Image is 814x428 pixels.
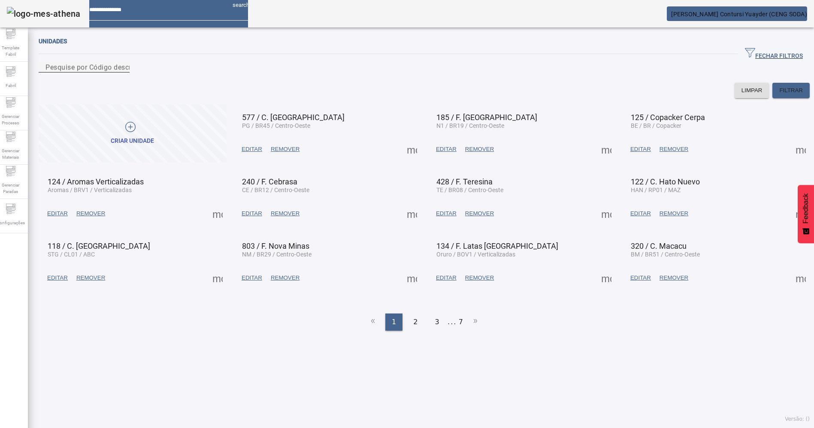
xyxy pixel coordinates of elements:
span: EDITAR [47,274,68,282]
span: 320 / C. Macacu [631,241,687,250]
span: 122 / C. Hato Nuevo [631,177,700,186]
button: Mais [404,270,420,286]
span: 118 / C. [GEOGRAPHIC_DATA] [48,241,150,250]
span: EDITAR [436,274,457,282]
span: REMOVER [76,274,105,282]
span: 185 / F. [GEOGRAPHIC_DATA] [436,113,537,122]
button: EDITAR [432,270,461,286]
span: FILTRAR [779,86,803,95]
span: BE / BR / Copacker [631,122,681,129]
button: EDITAR [43,270,72,286]
button: EDITAR [237,270,266,286]
span: REMOVER [271,274,300,282]
span: 124 / Aromas Verticalizadas [48,177,144,186]
span: [PERSON_NAME] Contursi Yuayder (CENG SODA) [672,11,808,18]
button: REMOVER [266,142,304,157]
span: 125 / Copacker Cerpa [631,113,705,122]
button: EDITAR [432,206,461,221]
button: EDITAR [237,142,266,157]
span: REMOVER [465,209,494,218]
span: REMOVER [660,209,688,218]
span: FECHAR FILTROS [745,48,803,60]
mat-label: Pesquise por Código descrição ou sigla [45,63,172,71]
button: EDITAR [626,142,655,157]
span: PG / BR45 / Centro-Oeste [242,122,310,129]
span: REMOVER [660,145,688,154]
span: REMOVER [465,274,494,282]
span: REMOVER [271,209,300,218]
button: Feedback - Mostrar pesquisa [798,185,814,243]
span: EDITAR [47,209,68,218]
span: BM / BR51 / Centro-Oeste [631,251,700,258]
span: EDITAR [242,145,262,154]
button: FILTRAR [772,83,810,98]
span: Fabril [3,80,18,91]
div: Criar unidade [111,137,154,145]
button: Mais [210,206,225,221]
button: REMOVER [266,270,304,286]
button: REMOVER [266,206,304,221]
span: TE / BR08 / Centro-Oeste [436,187,503,193]
img: logo-mes-athena [7,7,81,21]
span: Unidades [39,38,67,45]
span: EDITAR [630,209,651,218]
span: EDITAR [436,209,457,218]
button: Mais [793,142,808,157]
button: REMOVER [461,206,498,221]
span: REMOVER [271,145,300,154]
button: REMOVER [655,206,693,221]
span: 3 [435,317,439,327]
span: CE / BR12 / Centro-Oeste [242,187,309,193]
li: 7 [459,313,463,331]
span: 2 [413,317,418,327]
span: EDITAR [436,145,457,154]
button: Mais [793,206,808,221]
span: 240 / F. Cebrasa [242,177,297,186]
span: 134 / F. Latas [GEOGRAPHIC_DATA] [436,241,558,250]
button: EDITAR [237,206,266,221]
button: REMOVER [461,270,498,286]
button: Mais [404,206,420,221]
span: 428 / F. Teresina [436,177,493,186]
button: EDITAR [626,270,655,286]
span: LIMPAR [741,86,763,95]
span: Aromas / BRV1 / Verticalizadas [48,187,132,193]
button: REMOVER [72,206,109,221]
button: Mais [599,206,614,221]
span: Versão: () [785,416,810,422]
button: REMOVER [461,142,498,157]
span: STG / CL01 / ABC [48,251,95,258]
span: 577 / C. [GEOGRAPHIC_DATA] [242,113,345,122]
span: EDITAR [630,274,651,282]
button: REMOVER [655,270,693,286]
span: Oruro / BOV1 / Verticalizadas [436,251,515,258]
button: EDITAR [432,142,461,157]
button: LIMPAR [735,83,769,98]
span: REMOVER [660,274,688,282]
span: 803 / F. Nova Minas [242,241,309,250]
button: Mais [599,270,614,286]
button: Mais [793,270,808,286]
button: EDITAR [626,206,655,221]
button: Mais [210,270,225,286]
button: Criar unidade [39,105,227,163]
li: ... [448,313,457,331]
span: EDITAR [630,145,651,154]
span: EDITAR [242,209,262,218]
button: Mais [599,142,614,157]
span: EDITAR [242,274,262,282]
span: NM / BR29 / Centro-Oeste [242,251,312,258]
span: N1 / BR19 / Centro-Oeste [436,122,504,129]
button: EDITAR [43,206,72,221]
button: REMOVER [655,142,693,157]
span: Feedback [802,193,810,223]
span: HAN / RP01 / MAZ [631,187,681,193]
span: REMOVER [465,145,494,154]
button: FECHAR FILTROS [738,46,810,62]
button: REMOVER [72,270,109,286]
button: Mais [404,142,420,157]
span: REMOVER [76,209,105,218]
